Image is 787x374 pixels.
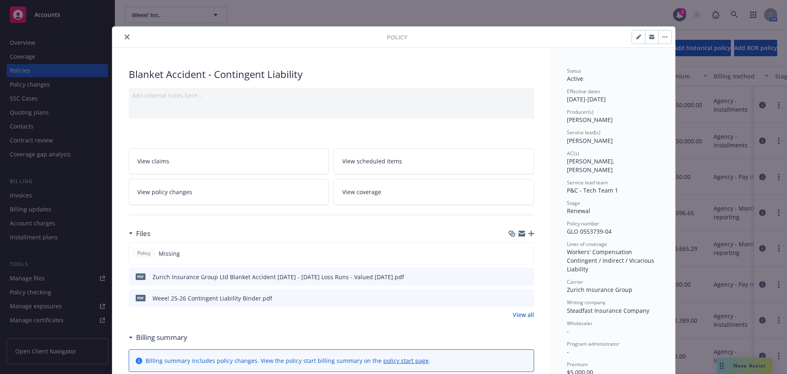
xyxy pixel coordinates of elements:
[567,137,613,145] span: [PERSON_NAME]
[129,67,534,81] div: Blanket Accident - Contingent Liability
[129,148,329,174] a: View claims
[136,228,150,239] h3: Files
[342,157,402,165] span: View scheduled items
[122,32,132,42] button: close
[567,256,659,273] div: Contingent / Indirect / Vicarious Liability
[567,186,618,194] span: P&C - Tech Team 1
[567,75,583,83] span: Active
[132,91,531,100] div: Add internal notes here...
[567,348,569,356] span: -
[567,278,583,285] span: Carrier
[383,357,429,365] a: policy start page
[513,310,534,319] a: View all
[136,250,152,257] span: Policy
[567,88,659,103] div: [DATE] - [DATE]
[567,340,619,347] span: Program administrator
[136,273,146,280] span: pdf
[523,273,531,281] button: preview file
[567,129,600,136] span: Service lead(s)
[567,286,632,294] span: Zurich Insurance Group
[342,188,381,196] span: View coverage
[567,361,588,368] span: Premium
[137,188,192,196] span: View policy changes
[510,294,517,303] button: download file
[523,294,531,303] button: preview file
[567,88,600,95] span: Effective dates
[567,227,612,235] span: GLO 0553739-04
[567,241,607,248] span: Lines of coverage
[567,67,581,74] span: Status
[567,150,579,157] span: AC(s)
[129,228,150,239] div: Files
[129,332,187,343] div: Billing summary
[152,294,272,303] div: Weee! 25-26 Contingent Liability Binder.pdf
[146,356,430,365] div: Billing summary includes policy changes. View the policy start billing summary on the .
[567,108,594,115] span: Producer(s)
[510,273,517,281] button: download file
[159,249,180,258] span: Missing
[387,33,407,41] span: Policy
[567,179,608,186] span: Service lead team
[152,273,404,281] div: Zurich Insurance Group Ltd Blanket Accident [DATE] - [DATE] Loss Runs - Valued [DATE].pdf
[136,332,187,343] h3: Billing summary
[334,148,534,174] a: View scheduled items
[567,320,593,327] span: Wholesaler
[567,116,613,124] span: [PERSON_NAME]
[567,327,569,335] span: -
[136,295,146,301] span: pdf
[137,157,169,165] span: View claims
[567,248,659,256] div: Workers' Compensation
[567,220,599,227] span: Policy number
[567,200,580,207] span: Stage
[334,179,534,205] a: View coverage
[567,307,649,314] span: Steadfast Insurance Company
[129,179,329,205] a: View policy changes
[567,207,590,215] span: Renewal
[567,157,616,174] span: [PERSON_NAME], [PERSON_NAME]
[567,299,605,306] span: Writing company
